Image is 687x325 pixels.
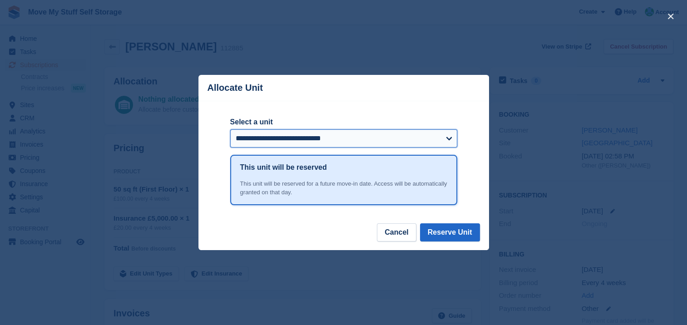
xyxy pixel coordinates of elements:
[420,223,480,241] button: Reserve Unit
[377,223,416,241] button: Cancel
[663,9,678,24] button: close
[240,179,447,197] div: This unit will be reserved for a future move-in date. Access will be automatically granted on tha...
[230,117,457,128] label: Select a unit
[240,162,327,173] h1: This unit will be reserved
[208,83,263,93] p: Allocate Unit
